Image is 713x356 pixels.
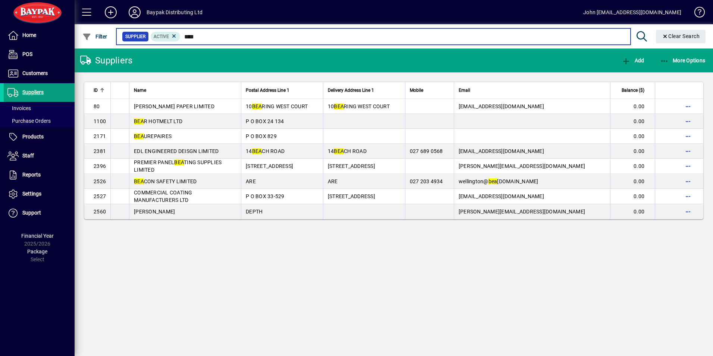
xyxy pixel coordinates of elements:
[134,209,175,215] span: [PERSON_NAME]
[246,86,289,94] span: Postal Address Line 1
[246,209,263,215] span: DEPTH
[4,45,75,64] a: POS
[22,51,32,57] span: POS
[334,148,344,154] em: BEA
[610,204,655,219] td: 0.00
[134,118,182,124] span: R HOTMELT LTD
[22,153,34,159] span: Staff
[459,163,585,169] span: [PERSON_NAME][EMAIL_ADDRESS][DOMAIN_NAME]
[410,86,423,94] span: Mobile
[94,193,106,199] span: 2527
[4,147,75,165] a: Staff
[328,193,375,199] span: [STREET_ADDRESS]
[27,249,47,254] span: Package
[656,30,706,43] button: Clear
[246,148,285,154] span: 14 CH ROAD
[622,86,644,94] span: Balance ($)
[94,118,106,124] span: 1100
[459,178,538,184] span: wellington@ [DOMAIN_NAME]
[99,6,123,19] button: Add
[252,103,262,109] em: BEA
[4,115,75,127] a: Purchase Orders
[252,148,262,154] em: BEA
[94,209,106,215] span: 2560
[94,148,106,154] span: 2381
[610,189,655,204] td: 0.00
[22,134,44,140] span: Products
[689,1,704,26] a: Knowledge Base
[21,233,54,239] span: Financial Year
[94,103,100,109] span: 80
[151,32,180,41] mat-chip: Activation Status: Active
[94,133,106,139] span: 2171
[134,148,219,154] span: EDL ENGINEERED DEISGN LIMITED
[610,174,655,189] td: 0.00
[125,33,145,40] span: Supplier
[134,118,144,124] em: BEA
[246,178,256,184] span: ARE
[328,148,367,154] span: 14 CH ROAD
[4,102,75,115] a: Invoices
[134,133,144,139] em: BEA
[662,33,700,39] span: Clear Search
[459,148,544,154] span: [EMAIL_ADDRESS][DOMAIN_NAME]
[147,6,202,18] div: Baypak Distributing Ltd
[620,54,646,67] button: Add
[246,133,277,139] span: P O BOX 829
[610,159,655,174] td: 0.00
[682,206,694,218] button: More options
[410,86,449,94] div: Mobile
[22,172,41,178] span: Reports
[682,190,694,202] button: More options
[134,86,236,94] div: Name
[459,86,470,94] span: Email
[328,86,374,94] span: Delivery Address Line 1
[94,163,106,169] span: 2396
[7,118,51,124] span: Purchase Orders
[246,193,285,199] span: P O BOX 33-529
[154,34,169,39] span: Active
[4,166,75,184] a: Reports
[22,191,41,197] span: Settings
[660,57,706,63] span: More Options
[334,103,344,109] em: BEA
[94,86,98,94] span: ID
[134,133,172,139] span: UREPAIRES
[622,57,644,63] span: Add
[615,86,651,94] div: Balance ($)
[328,178,338,184] span: ARE
[682,175,694,187] button: More options
[4,64,75,83] a: Customers
[134,159,222,173] span: PREMIER PANEL TING SUPPLIES LIMITED
[81,30,109,43] button: Filter
[459,193,544,199] span: [EMAIL_ADDRESS][DOMAIN_NAME]
[246,103,308,109] span: 10 RING WEST COURT
[459,103,544,109] span: [EMAIL_ADDRESS][DOMAIN_NAME]
[658,54,707,67] button: More Options
[682,160,694,172] button: More options
[174,159,184,165] em: BEA
[682,100,694,112] button: More options
[459,86,606,94] div: Email
[610,114,655,129] td: 0.00
[682,115,694,127] button: More options
[328,103,390,109] span: 10 RING WEST COURT
[328,163,375,169] span: [STREET_ADDRESS]
[80,54,132,66] div: Suppliers
[410,148,443,154] span: 027 689 0568
[682,130,694,142] button: More options
[610,99,655,114] td: 0.00
[134,86,146,94] span: Name
[4,128,75,146] a: Products
[134,103,214,109] span: [PERSON_NAME] PAPER LIMITED
[610,129,655,144] td: 0.00
[94,178,106,184] span: 2526
[4,26,75,45] a: Home
[123,6,147,19] button: Profile
[22,89,44,95] span: Suppliers
[134,178,197,184] span: CON SAFETY LIMITED
[583,6,681,18] div: John [EMAIL_ADDRESS][DOMAIN_NAME]
[610,144,655,159] td: 0.00
[682,145,694,157] button: More options
[82,34,107,40] span: Filter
